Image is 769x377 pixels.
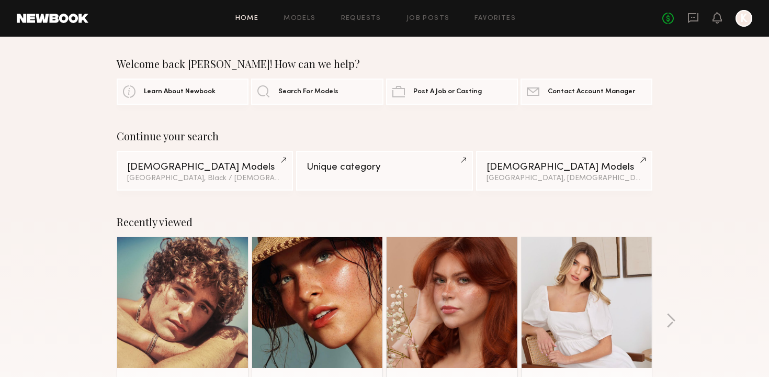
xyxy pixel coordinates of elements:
div: Unique category [307,162,462,172]
a: K [736,10,752,27]
a: Post A Job or Casting [386,79,518,105]
a: Favorites [474,15,516,22]
span: Learn About Newbook [144,88,216,95]
a: Models [284,15,315,22]
a: Unique category [296,151,472,191]
span: Post A Job or Casting [413,88,482,95]
a: Requests [341,15,381,22]
div: [GEOGRAPHIC_DATA], [DEMOGRAPHIC_DATA] / [DEMOGRAPHIC_DATA] [487,175,642,182]
a: [DEMOGRAPHIC_DATA] Models[GEOGRAPHIC_DATA], Black / [DEMOGRAPHIC_DATA] [117,151,293,191]
span: Search For Models [278,88,338,95]
div: [DEMOGRAPHIC_DATA] Models [127,162,282,172]
a: Home [235,15,259,22]
a: Job Posts [406,15,450,22]
a: [DEMOGRAPHIC_DATA] Models[GEOGRAPHIC_DATA], [DEMOGRAPHIC_DATA] / [DEMOGRAPHIC_DATA] [476,151,652,191]
span: Contact Account Manager [548,88,635,95]
div: Continue your search [117,130,652,142]
div: [GEOGRAPHIC_DATA], Black / [DEMOGRAPHIC_DATA] [127,175,282,182]
a: Learn About Newbook [117,79,248,105]
div: Welcome back [PERSON_NAME]! How can we help? [117,58,652,70]
div: Recently viewed [117,216,652,228]
a: Contact Account Manager [521,79,652,105]
a: Search For Models [251,79,383,105]
div: [DEMOGRAPHIC_DATA] Models [487,162,642,172]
